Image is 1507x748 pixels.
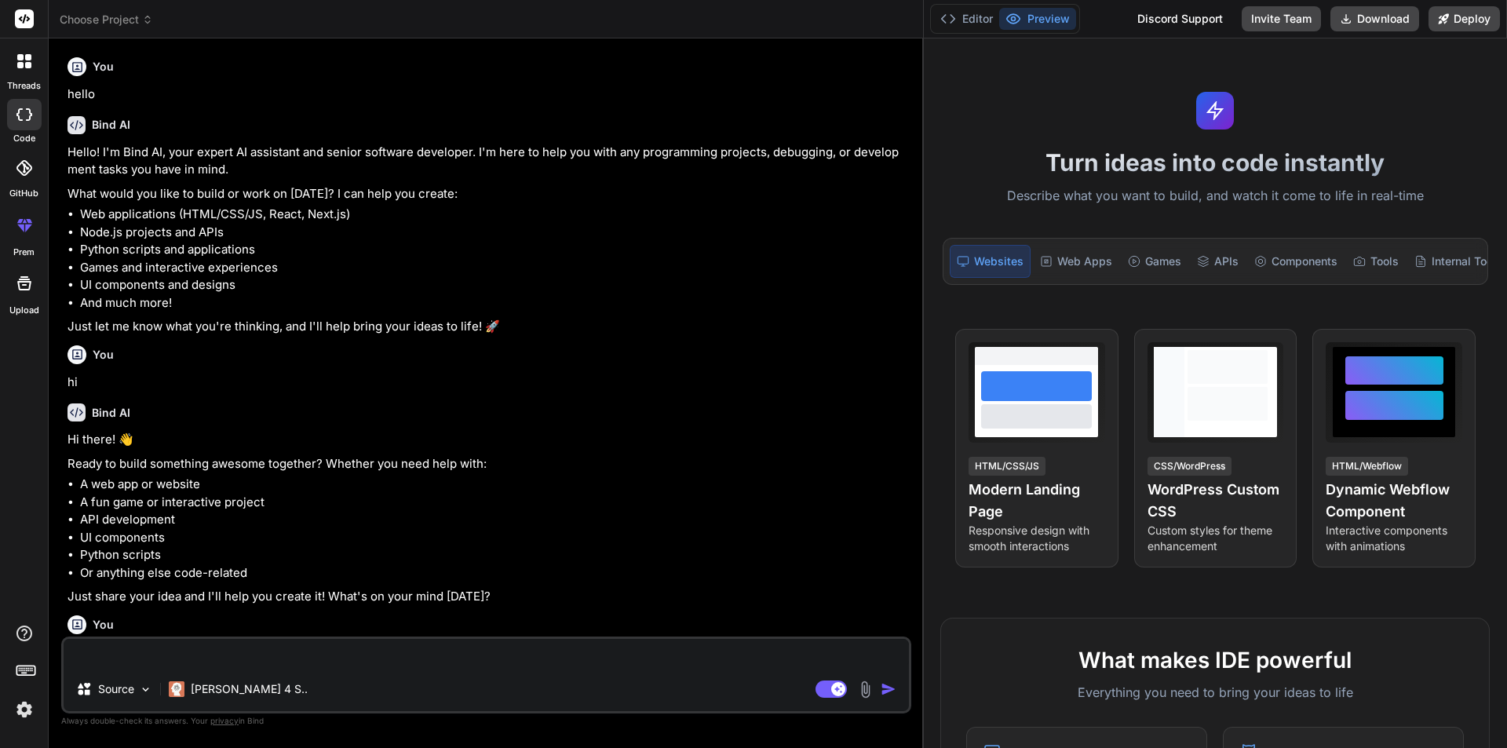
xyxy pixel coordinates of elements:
[80,529,908,547] li: UI components
[93,617,114,633] h6: You
[969,523,1105,554] p: Responsive design with smooth interactions
[969,457,1045,476] div: HTML/CSS/JS
[60,12,153,27] span: Choose Project
[966,644,1464,677] h2: What makes IDE powerful
[98,681,134,697] p: Source
[969,479,1105,523] h4: Modern Landing Page
[139,683,152,696] img: Pick Models
[933,186,1498,206] p: Describe what you want to build, and watch it come to life in real-time
[9,187,38,200] label: GitHub
[80,241,908,259] li: Python scripts and applications
[210,716,239,725] span: privacy
[934,8,999,30] button: Editor
[92,117,130,133] h6: Bind AI
[68,588,908,606] p: Just share your idea and I'll help you create it! What's on your mind [DATE]?
[1330,6,1419,31] button: Download
[1347,245,1405,278] div: Tools
[9,304,39,317] label: Upload
[93,59,114,75] h6: You
[68,455,908,473] p: Ready to build something awesome together? Whether you need help with:
[169,681,184,697] img: Claude 4 Sonnet
[1326,523,1462,554] p: Interactive components with animations
[80,564,908,582] li: Or anything else code-related
[80,276,908,294] li: UI components and designs
[1122,245,1188,278] div: Games
[11,696,38,723] img: settings
[1148,523,1284,554] p: Custom styles for theme enhancement
[80,476,908,494] li: A web app or website
[80,494,908,512] li: A fun game or interactive project
[68,318,908,336] p: Just let me know what you're thinking, and I'll help bring your ideas to life! 🚀
[1191,245,1245,278] div: APIs
[80,294,908,312] li: And much more!
[881,681,896,697] img: icon
[68,374,908,392] p: hi
[61,713,911,728] p: Always double-check its answers. Your in Bind
[68,431,908,449] p: Hi there! 👋
[1128,6,1232,31] div: Discord Support
[856,680,874,699] img: attachment
[999,8,1076,30] button: Preview
[1242,6,1321,31] button: Invite Team
[80,259,908,277] li: Games and interactive experiences
[1326,479,1462,523] h4: Dynamic Webflow Component
[68,185,908,203] p: What would you like to build or work on [DATE]? I can help you create:
[1148,479,1284,523] h4: WordPress Custom CSS
[1429,6,1500,31] button: Deploy
[966,683,1464,702] p: Everything you need to bring your ideas to life
[68,144,908,179] p: Hello! I'm Bind AI, your expert AI assistant and senior software developer. I'm here to help you ...
[80,224,908,242] li: Node.js projects and APIs
[92,405,130,421] h6: Bind AI
[93,347,114,363] h6: You
[80,546,908,564] li: Python scripts
[80,511,908,529] li: API development
[68,86,908,104] p: hello
[191,681,308,697] p: [PERSON_NAME] 4 S..
[1326,457,1408,476] div: HTML/Webflow
[1148,457,1232,476] div: CSS/WordPress
[13,132,35,145] label: code
[13,246,35,259] label: prem
[1248,245,1344,278] div: Components
[933,148,1498,177] h1: Turn ideas into code instantly
[7,79,41,93] label: threads
[950,245,1031,278] div: Websites
[80,206,908,224] li: Web applications (HTML/CSS/JS, React, Next.js)
[1034,245,1118,278] div: Web Apps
